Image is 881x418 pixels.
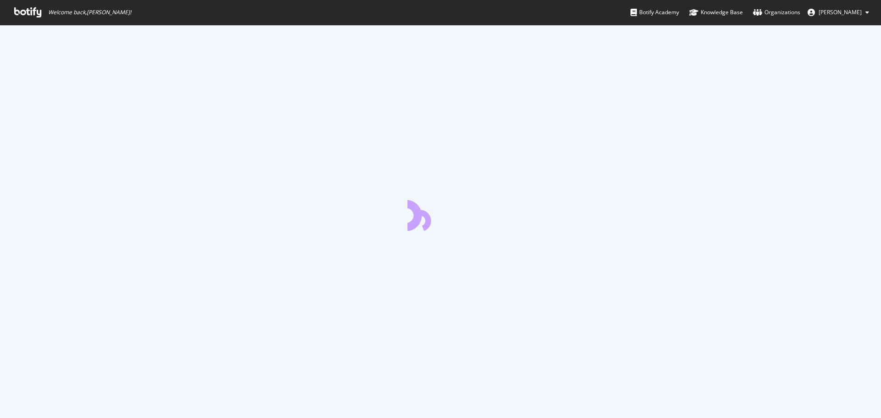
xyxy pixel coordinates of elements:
[407,198,474,231] div: animation
[689,8,743,17] div: Knowledge Base
[800,5,876,20] button: [PERSON_NAME]
[819,8,862,16] span: Tom Duncombe
[753,8,800,17] div: Organizations
[48,9,131,16] span: Welcome back, [PERSON_NAME] !
[630,8,679,17] div: Botify Academy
